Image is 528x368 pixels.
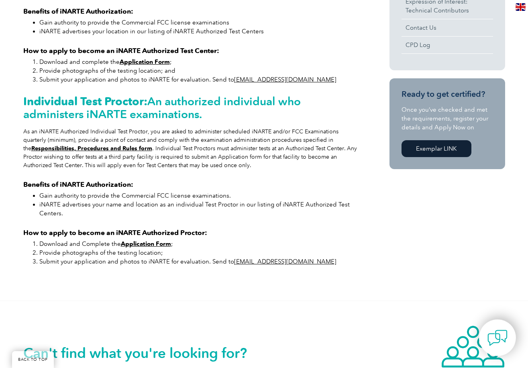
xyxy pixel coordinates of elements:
p: Once you’ve checked and met the requirements, register your details and Apply Now on [402,105,493,132]
h3: Ready to get certified? [402,89,493,99]
strong: Individual Test Proctor: [23,94,147,108]
li: Provide photographs of the testing location; and [39,66,361,75]
a: Responsibilities, Procedures and Rules form [31,145,152,152]
li: Gain authority to provide the Commercial FCC license examinations [39,18,361,27]
a: Application Form [121,240,171,247]
a: [EMAIL_ADDRESS][DOMAIN_NAME] [234,258,336,265]
li: Download and complete the ; [39,57,361,66]
li: iNARTE advertises your location in our listing of iNARTE Authorized Test Centers [39,27,361,36]
li: Submit your application and photos to iNARTE for evaluation. Send to [39,75,361,84]
strong: How to apply to become an iNARTE Authorized Proctor: [23,229,207,237]
li: Provide photographs of the testing location; [39,248,361,257]
li: Download and Complete the ; [39,239,361,248]
li: Submit your application and photos to iNARTE for evaluation. Send to [39,257,361,266]
img: en [516,3,526,11]
div: As an iNARTE Authorized Individual Test Proctor, you are asked to administer scheduled iNARTE and... [23,127,361,170]
strong: Benefits of iNARTE Authorization: [23,180,133,188]
a: Exemplar LINK [402,140,471,157]
h2: Can't find what you're looking for? [23,347,264,360]
h2: An authorized individual who administers iNARTE examinations. [23,95,361,121]
a: CPD Log [402,37,493,53]
img: contact-chat.png [487,328,508,348]
a: Contact Us [402,19,493,36]
li: iNARTE advertises your name and location as an individual Test Proctor in our listing of iNARTE A... [39,200,361,218]
li: Gain authority to provide the Commercial FCC license examinations. [39,191,361,200]
strong: How to apply to become an iNARTE Authorized Test Center: [23,47,219,55]
strong: Benefits of iNARTE Authorization: [23,7,133,15]
a: Application Form [120,58,170,65]
a: [EMAIL_ADDRESS][DOMAIN_NAME] [234,76,336,83]
a: BACK TO TOP [12,351,54,368]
